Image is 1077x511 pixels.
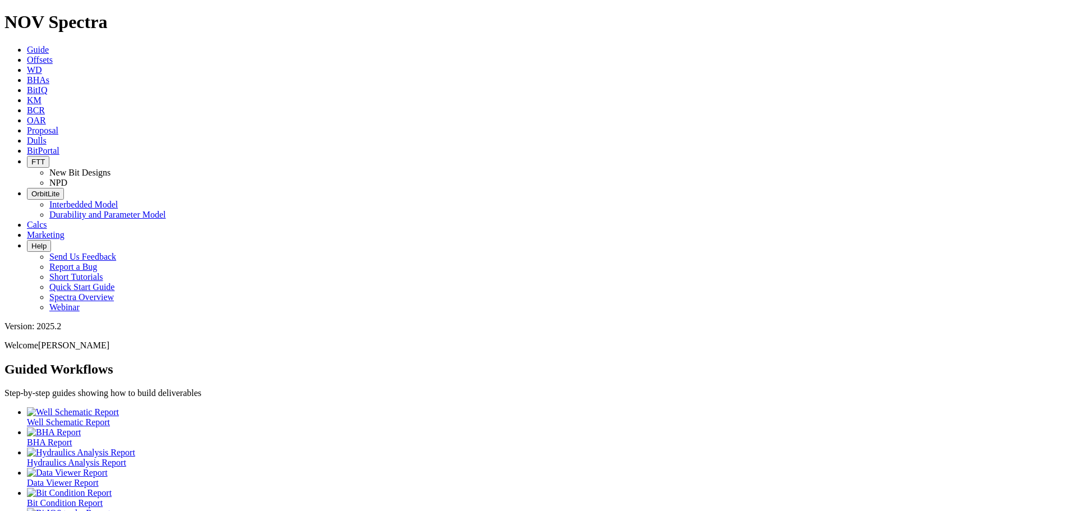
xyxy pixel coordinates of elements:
a: Webinar [49,302,80,312]
a: Quick Start Guide [49,282,114,292]
a: Report a Bug [49,262,97,271]
a: Proposal [27,126,58,135]
a: New Bit Designs [49,168,111,177]
a: OAR [27,116,46,125]
p: Welcome [4,340,1073,351]
a: BitPortal [27,146,59,155]
h1: NOV Spectra [4,12,1073,33]
span: Bit Condition Report [27,498,103,508]
a: BCR [27,105,45,115]
a: Durability and Parameter Model [49,210,166,219]
a: Hydraulics Analysis Report Hydraulics Analysis Report [27,448,1073,467]
a: Dulls [27,136,47,145]
button: Help [27,240,51,252]
span: Well Schematic Report [27,417,110,427]
a: Guide [27,45,49,54]
a: BitIQ [27,85,47,95]
img: BHA Report [27,427,81,438]
span: Help [31,242,47,250]
div: Version: 2025.2 [4,321,1073,332]
a: Bit Condition Report Bit Condition Report [27,488,1073,508]
img: Bit Condition Report [27,488,112,498]
span: FTT [31,158,45,166]
a: Short Tutorials [49,272,103,282]
a: Send Us Feedback [49,252,116,261]
a: Offsets [27,55,53,65]
span: Data Viewer Report [27,478,99,487]
a: Interbedded Model [49,200,118,209]
a: Well Schematic Report Well Schematic Report [27,407,1073,427]
a: BHAs [27,75,49,85]
a: NPD [49,178,67,187]
p: Step-by-step guides showing how to build deliverables [4,388,1073,398]
span: [PERSON_NAME] [38,340,109,350]
img: Hydraulics Analysis Report [27,448,135,458]
a: Spectra Overview [49,292,114,302]
h2: Guided Workflows [4,362,1073,377]
a: Data Viewer Report Data Viewer Report [27,468,1073,487]
a: Calcs [27,220,47,229]
a: WD [27,65,42,75]
span: BHA Report [27,438,72,447]
a: BHA Report BHA Report [27,427,1073,447]
span: OrbitLite [31,190,59,198]
button: OrbitLite [27,188,64,200]
span: Hydraulics Analysis Report [27,458,126,467]
img: Well Schematic Report [27,407,119,417]
button: FTT [27,156,49,168]
a: Marketing [27,230,65,240]
img: Data Viewer Report [27,468,108,478]
a: KM [27,95,42,105]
